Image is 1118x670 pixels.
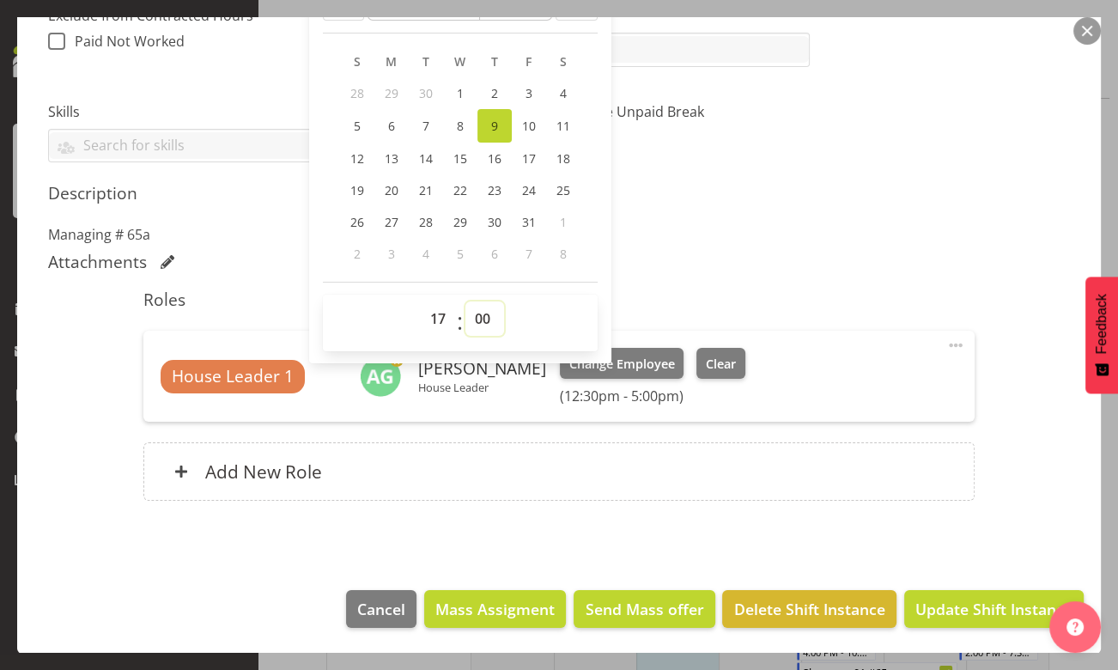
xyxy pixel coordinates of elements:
a: 23 [477,174,512,206]
span: 8 [560,246,567,262]
button: Delete Shift Instance [722,590,896,628]
span: 4 [560,85,567,101]
span: Paid Not Worked [75,32,185,51]
label: Skills [48,101,549,122]
span: 19 [350,182,364,198]
button: Change Employee [560,348,684,379]
a: 12 [340,143,374,174]
span: W [454,53,465,70]
button: Send Mass offer [574,590,714,628]
a: 29 [443,206,477,238]
span: 30 [488,214,501,230]
button: Update Shift Instance [904,590,1084,628]
span: 3 [388,246,395,262]
span: 31 [522,214,536,230]
a: 6 [374,109,409,143]
span: 3 [526,85,532,101]
span: M [386,53,397,70]
button: Clear [696,348,745,379]
a: 11 [546,109,580,143]
span: 25 [556,182,570,198]
a: 8 [443,109,477,143]
span: 20 [385,182,398,198]
a: 24 [512,174,546,206]
span: T [491,53,498,70]
a: 31 [512,206,546,238]
button: Mass Assigment [424,590,566,628]
h6: Add New Role [205,460,322,483]
a: 19 [340,174,374,206]
span: Delete Shift Instance [734,598,885,620]
span: 6 [491,246,498,262]
span: Feedback [1094,294,1109,354]
span: 11 [556,118,570,134]
a: 7 [409,109,443,143]
button: Feedback - Show survey [1085,277,1118,393]
span: 15 [453,150,467,167]
span: 4 [422,246,429,262]
span: 10 [522,118,536,134]
p: Managing # 65a [48,224,1070,245]
a: 25 [546,174,580,206]
span: 21 [419,182,433,198]
a: 15 [443,143,477,174]
span: 18 [556,150,570,167]
a: 10 [512,109,546,143]
span: 1 [457,85,464,101]
img: help-xxl-2.png [1066,618,1084,636]
a: 20 [374,174,409,206]
span: 26 [350,214,364,230]
a: 28 [409,206,443,238]
h5: Attachments [48,252,147,272]
a: 9 [477,109,512,143]
a: 14 [409,143,443,174]
a: 13 [374,143,409,174]
a: 22 [443,174,477,206]
a: 30 [477,206,512,238]
button: Cancel [346,590,416,628]
a: 21 [409,174,443,206]
a: 26 [340,206,374,238]
span: 29 [453,214,467,230]
span: 7 [422,118,429,134]
h6: [PERSON_NAME] [418,359,546,378]
span: Change Employee [569,355,675,374]
h6: (12:30pm - 5:00pm) [560,387,745,405]
span: S [560,53,567,70]
a: 27 [374,206,409,238]
span: 9 [491,118,498,134]
h5: Description [48,183,1070,204]
img: adrian-garduque52.jpg [360,356,401,397]
span: 28 [419,214,433,230]
a: 2 [477,77,512,109]
a: 5 [340,109,374,143]
span: 22 [453,182,467,198]
span: House Leader 1 [172,364,294,389]
p: House Leader [418,381,546,394]
input: Search for skills [49,132,548,159]
span: Cancel [357,598,405,620]
span: 5 [354,118,361,134]
a: 1 [443,77,477,109]
span: 8 [457,118,464,134]
span: T [422,53,429,70]
span: 16 [488,150,501,167]
span: 14 [419,150,433,167]
a: 18 [546,143,580,174]
span: 12 [350,150,364,167]
span: F [526,53,532,70]
span: Clear [706,355,736,374]
span: 13 [385,150,398,167]
span: 6 [388,118,395,134]
a: 17 [512,143,546,174]
a: 3 [512,77,546,109]
span: 24 [522,182,536,198]
span: 27 [385,214,398,230]
h5: Roles [143,289,975,310]
span: S [354,53,361,70]
span: Send Mass offer [585,598,703,620]
a: 16 [477,143,512,174]
span: : [457,301,463,344]
span: 2 [354,246,361,262]
label: Enable Unpaid Break [569,101,810,122]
